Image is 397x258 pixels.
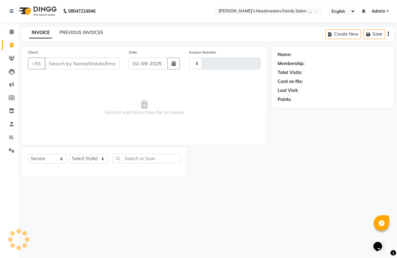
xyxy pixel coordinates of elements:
[364,29,385,39] button: Save
[372,8,385,15] span: Admin
[113,154,181,163] input: Search or Scan
[278,69,302,76] div: Total Visits:
[45,58,119,69] input: Search by Name/Mobile/Email/Code
[29,27,52,38] a: INVOICE
[371,233,391,252] iframe: chat widget
[278,96,292,103] div: Points:
[28,58,45,69] button: +91
[325,29,361,39] button: Create New
[28,50,38,55] label: Client
[60,30,103,35] a: PREVIOUS INVOICES
[278,87,298,94] div: Last Visit:
[189,50,216,55] label: Invoice Number
[16,2,58,20] img: logo
[278,51,292,58] div: Name:
[68,2,96,20] b: 08047224946
[278,78,303,85] div: Card on file:
[129,50,137,55] label: Date
[278,60,305,67] div: Membership:
[28,77,261,139] span: Select & add items from the list below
